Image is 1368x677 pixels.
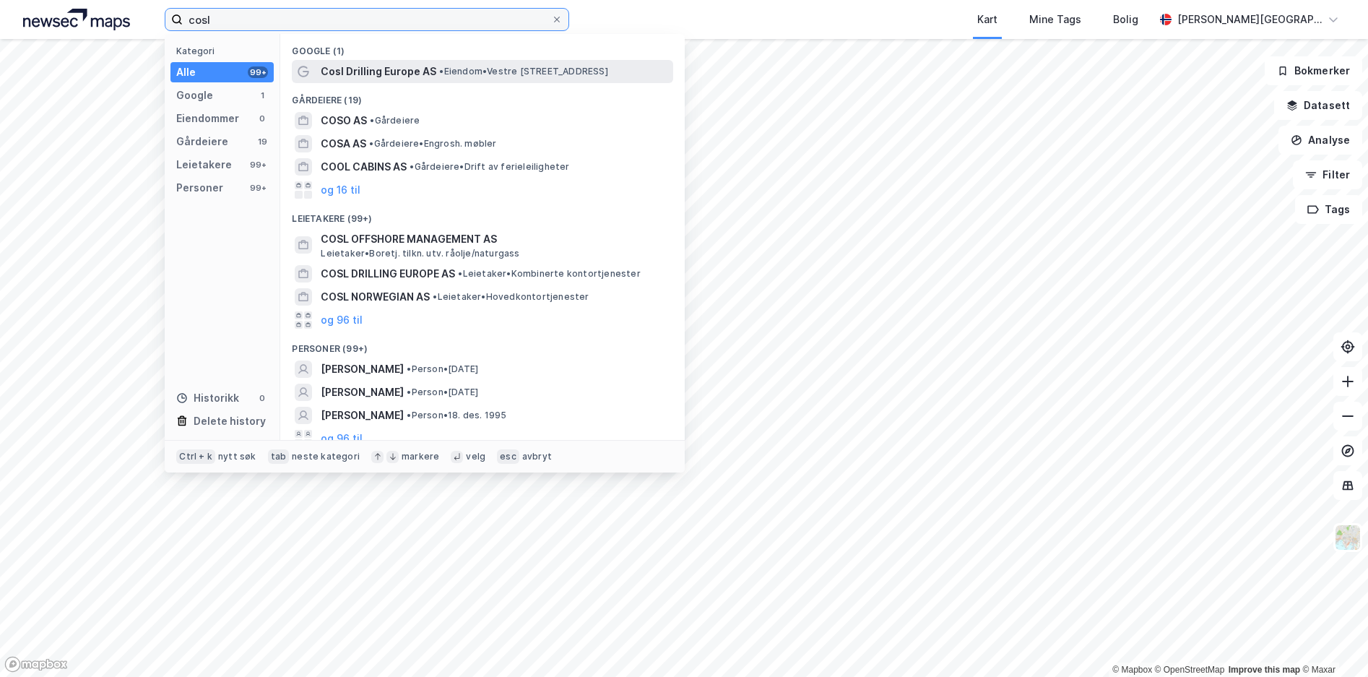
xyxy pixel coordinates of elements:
[369,138,496,150] span: Gårdeiere • Engrosh. møbler
[1296,608,1368,677] iframe: Chat Widget
[280,83,685,109] div: Gårdeiere (19)
[321,430,363,447] button: og 96 til
[321,181,360,199] button: og 16 til
[1265,56,1362,85] button: Bokmerker
[370,115,420,126] span: Gårdeiere
[248,159,268,171] div: 99+
[23,9,130,30] img: logo.a4113a55bc3d86da70a041830d287a7e.svg
[256,90,268,101] div: 1
[176,64,196,81] div: Alle
[321,288,430,306] span: COSL NORWEGIAN AS
[176,389,239,407] div: Historikk
[433,291,437,302] span: •
[194,413,266,430] div: Delete history
[433,291,589,303] span: Leietaker • Hovedkontortjenester
[497,449,519,464] div: esc
[176,133,228,150] div: Gårdeiere
[256,392,268,404] div: 0
[321,248,519,259] span: Leietaker • Boretj. tilkn. utv. råolje/naturgass
[1229,665,1300,675] a: Improve this map
[176,110,239,127] div: Eiendommer
[370,115,374,126] span: •
[977,11,997,28] div: Kart
[321,230,667,248] span: COSL OFFSHORE MANAGEMENT AS
[176,156,232,173] div: Leietakere
[256,136,268,147] div: 19
[1296,608,1368,677] div: Kontrollprogram for chat
[176,449,215,464] div: Ctrl + k
[407,387,411,397] span: •
[1295,195,1362,224] button: Tags
[402,451,439,462] div: markere
[256,113,268,124] div: 0
[321,63,436,80] span: Cosl Drilling Europe AS
[218,451,256,462] div: nytt søk
[458,268,462,279] span: •
[1155,665,1225,675] a: OpenStreetMap
[280,34,685,60] div: Google (1)
[280,202,685,228] div: Leietakere (99+)
[321,311,363,329] button: og 96 til
[176,87,213,104] div: Google
[292,451,360,462] div: neste kategori
[321,158,407,176] span: COOL CABINS AS
[1278,126,1362,155] button: Analyse
[321,407,404,424] span: [PERSON_NAME]
[321,384,404,401] span: [PERSON_NAME]
[410,161,569,173] span: Gårdeiere • Drift av ferieleiligheter
[407,363,411,374] span: •
[458,268,640,280] span: Leietaker • Kombinerte kontortjenester
[268,449,290,464] div: tab
[439,66,443,77] span: •
[321,265,455,283] span: COSL DRILLING EUROPE AS
[522,451,552,462] div: avbryt
[1112,665,1152,675] a: Mapbox
[466,451,485,462] div: velg
[176,179,223,197] div: Personer
[321,112,367,129] span: COSO AS
[407,410,506,421] span: Person • 18. des. 1995
[248,182,268,194] div: 99+
[1029,11,1081,28] div: Mine Tags
[407,410,411,421] span: •
[1274,91,1362,120] button: Datasett
[410,161,414,172] span: •
[1334,524,1361,551] img: Z
[280,332,685,358] div: Personer (99+)
[1113,11,1138,28] div: Bolig
[1177,11,1322,28] div: [PERSON_NAME][GEOGRAPHIC_DATA]
[183,9,551,30] input: Søk på adresse, matrikkel, gårdeiere, leietakere eller personer
[321,135,366,152] span: COSA AS
[176,46,274,56] div: Kategori
[407,363,478,375] span: Person • [DATE]
[1293,160,1362,189] button: Filter
[248,66,268,78] div: 99+
[407,387,478,398] span: Person • [DATE]
[4,656,68,673] a: Mapbox homepage
[439,66,607,77] span: Eiendom • Vestre [STREET_ADDRESS]
[321,361,404,378] span: [PERSON_NAME]
[369,138,373,149] span: •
